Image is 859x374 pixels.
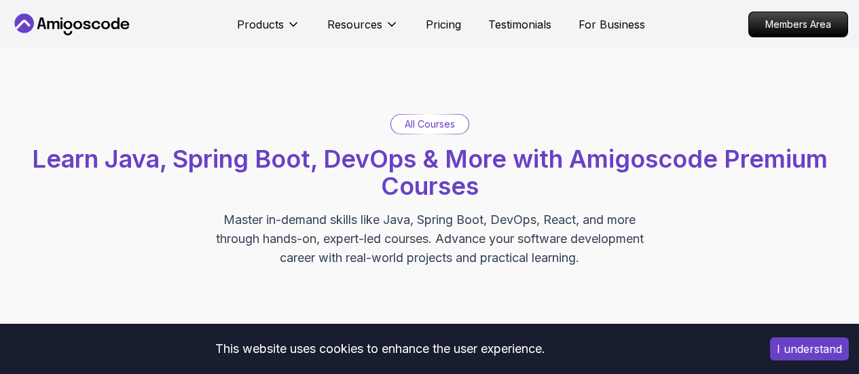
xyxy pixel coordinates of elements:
[748,12,848,37] a: Members Area
[327,16,399,43] button: Resources
[327,16,382,33] p: Resources
[749,12,847,37] p: Members Area
[237,16,300,43] button: Products
[770,337,849,360] button: Accept cookies
[32,144,828,201] span: Learn Java, Spring Boot, DevOps & More with Amigoscode Premium Courses
[237,16,284,33] p: Products
[488,16,551,33] a: Testimonials
[579,16,645,33] a: For Business
[10,334,750,364] div: This website uses cookies to enhance the user experience.
[426,16,461,33] a: Pricing
[202,210,658,267] p: Master in-demand skills like Java, Spring Boot, DevOps, React, and more through hands-on, expert-...
[405,117,455,131] p: All Courses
